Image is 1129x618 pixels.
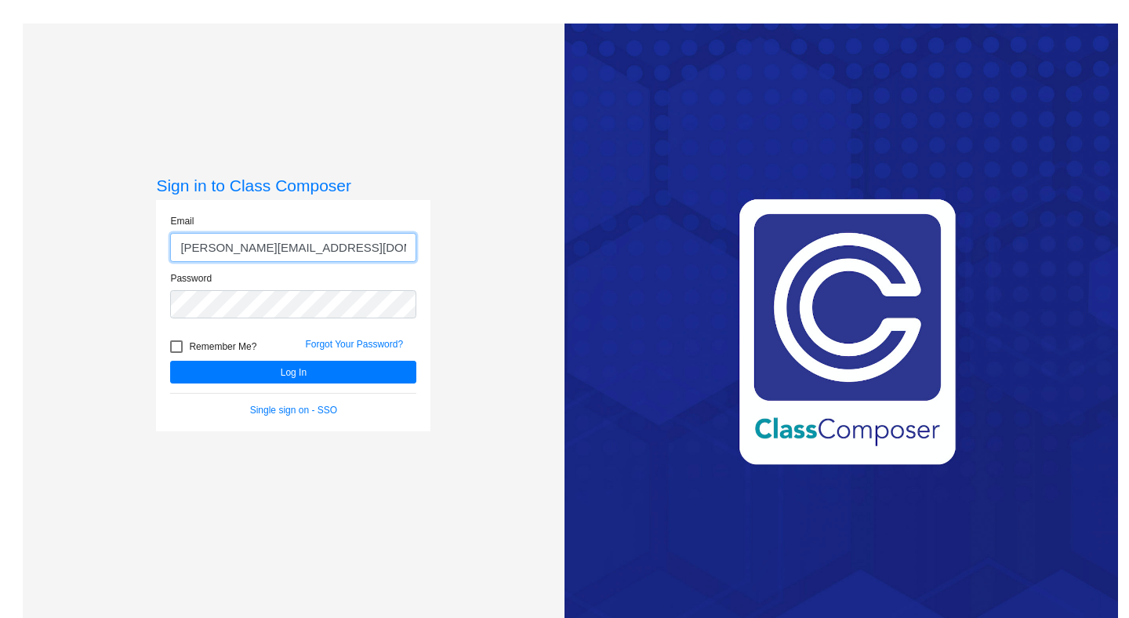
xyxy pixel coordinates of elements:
[170,271,212,285] label: Password
[170,214,194,228] label: Email
[170,361,416,384] button: Log In
[250,405,337,416] a: Single sign on - SSO
[156,176,430,195] h3: Sign in to Class Composer
[305,339,403,350] a: Forgot Your Password?
[189,337,256,356] span: Remember Me?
